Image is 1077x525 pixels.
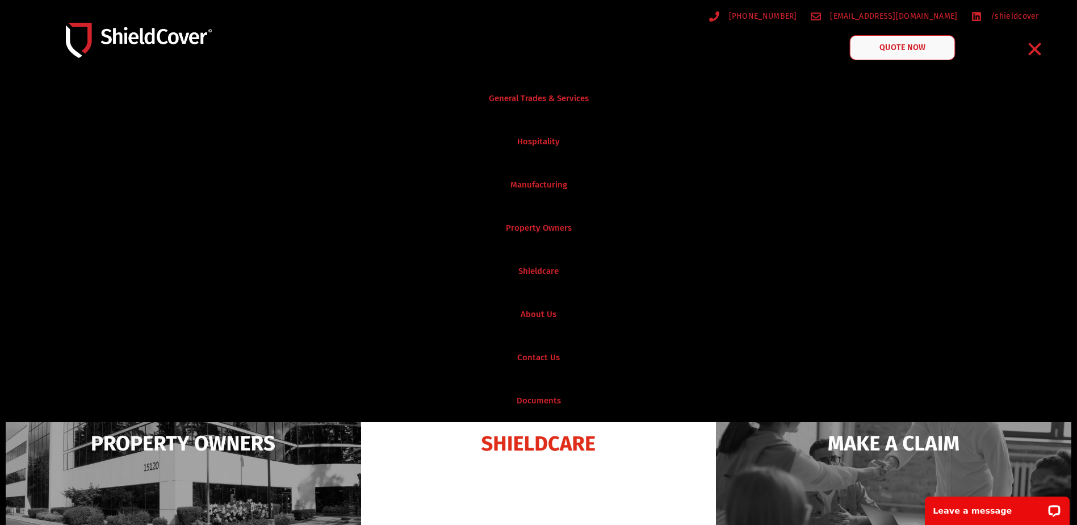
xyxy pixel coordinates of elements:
span: /shieldcover [988,9,1039,23]
span: QUOTE NOW [880,44,925,52]
span: [EMAIL_ADDRESS][DOMAIN_NAME] [827,9,957,23]
a: /shieldcover [971,9,1039,23]
img: Shield-Cover-Underwriting-Australia-logo-full [66,23,212,59]
a: [PHONE_NUMBER] [709,9,797,23]
div: Menu Toggle [1021,36,1048,63]
iframe: LiveChat chat widget [917,489,1077,525]
span: [PHONE_NUMBER] [726,9,797,23]
a: [EMAIL_ADDRESS][DOMAIN_NAME] [811,9,958,23]
a: QUOTE NOW [850,35,956,60]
